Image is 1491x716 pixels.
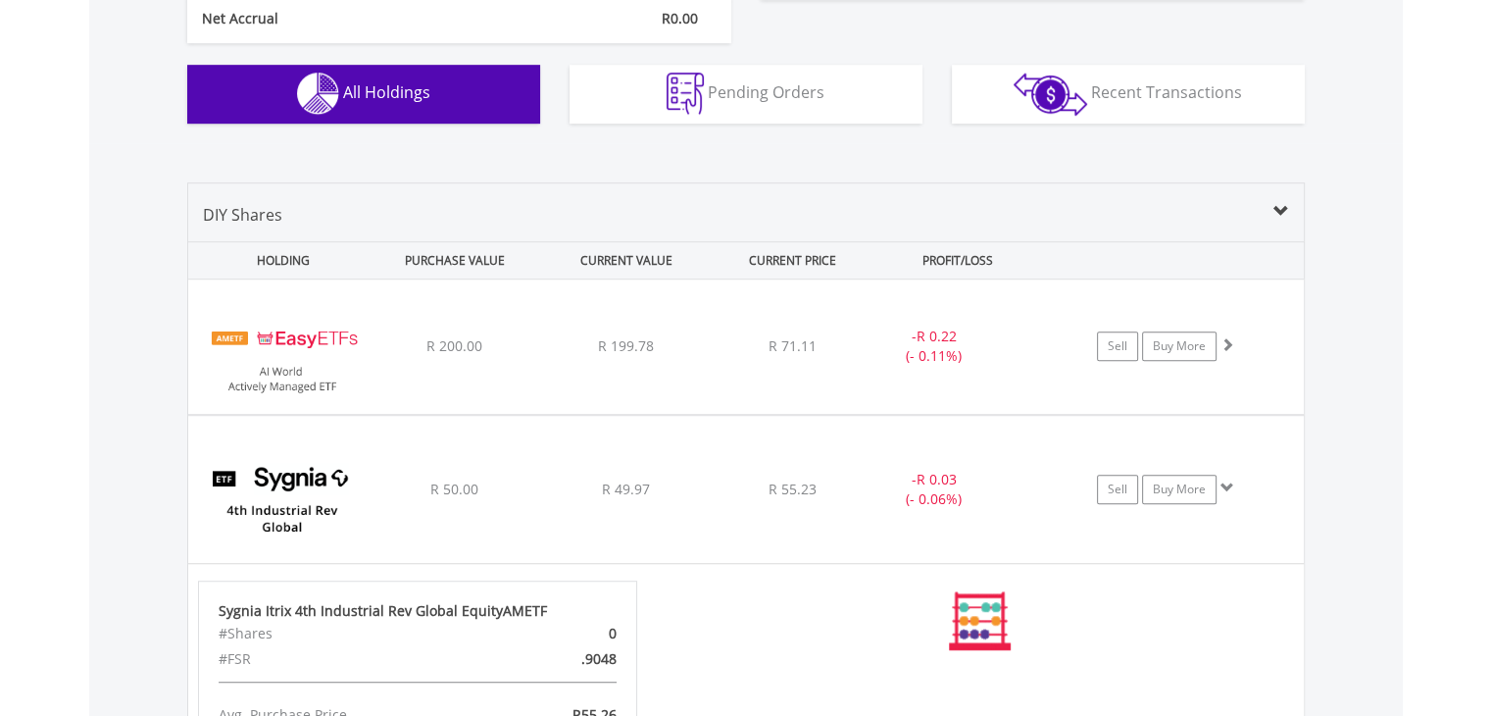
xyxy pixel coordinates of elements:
span: All Holdings [343,81,430,103]
a: Buy More [1142,332,1217,361]
img: transactions-zar-wht.png [1014,73,1087,116]
div: #Shares [204,621,489,646]
button: Recent Transactions [952,65,1305,124]
img: TFSA.EASYAI.png [198,304,367,409]
span: R 200.00 [426,336,482,355]
div: - (- 0.11%) [861,327,1009,366]
span: R 199.78 [598,336,654,355]
img: pending_instructions-wht.png [667,73,704,115]
a: Sell [1097,475,1138,504]
div: Net Accrual [187,9,505,28]
span: R 0.22 [917,327,957,345]
div: PROFIT/LOSS [874,242,1042,279]
img: TFSA.SYG4IR.png [198,440,367,558]
a: Buy More [1142,475,1217,504]
button: Pending Orders [570,65,922,124]
button: All Holdings [187,65,540,124]
div: CURRENT VALUE [543,242,711,279]
a: Sell [1097,332,1138,361]
span: Pending Orders [708,81,824,103]
span: R0.00 [662,9,698,27]
div: #FSR [204,646,489,672]
div: PURCHASE VALUE [372,242,539,279]
div: - (- 0.06%) [861,470,1009,509]
div: CURRENT PRICE [714,242,870,279]
span: R 50.00 [430,480,478,498]
img: holdings-wht.png [297,73,339,115]
div: .9048 [488,646,630,672]
span: R 55.23 [769,480,817,498]
span: R 49.97 [602,480,650,498]
span: DIY Shares [203,204,282,226]
span: R 0.03 [917,470,957,488]
span: R 71.11 [769,336,817,355]
div: HOLDING [189,242,368,279]
div: Sygnia Itrix 4th Industrial Rev Global EquityAMETF [219,601,617,621]
span: Recent Transactions [1091,81,1242,103]
div: 0 [488,621,630,646]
